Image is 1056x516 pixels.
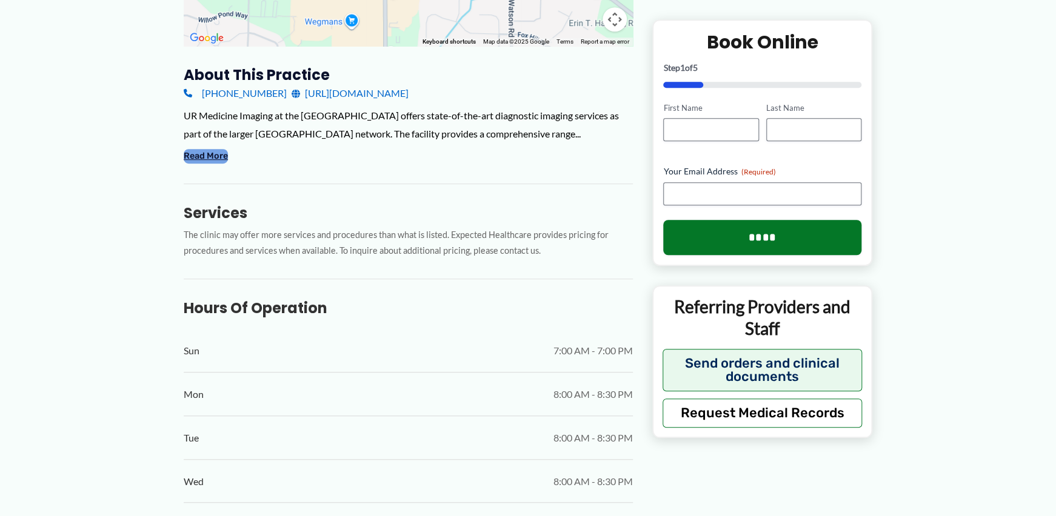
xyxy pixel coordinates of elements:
[184,472,204,491] span: Wed
[663,399,862,428] button: Request Medical Records
[184,149,228,164] button: Read More
[663,64,861,72] p: Step of
[184,299,633,317] h3: Hours of Operation
[187,30,227,46] a: Open this area in Google Maps (opens a new window)
[663,349,862,391] button: Send orders and clinical documents
[553,385,633,403] span: 8:00 AM - 8:30 PM
[663,30,861,54] h2: Book Online
[766,102,861,114] label: Last Name
[187,30,227,46] img: Google
[483,38,549,45] span: Map data ©2025 Google
[680,62,684,73] span: 1
[692,62,697,73] span: 5
[184,227,633,260] p: The clinic may offer more services and procedures than what is listed. Expected Healthcare provid...
[663,296,862,340] p: Referring Providers and Staff
[553,342,633,360] span: 7:00 AM - 7:00 PM
[553,429,633,447] span: 8:00 AM - 8:30 PM
[553,472,633,491] span: 8:00 AM - 8:30 PM
[581,38,629,45] a: Report a map error
[184,385,204,403] span: Mon
[556,38,573,45] a: Terms (opens in new tab)
[184,84,287,102] a: [PHONE_NUMBER]
[603,7,627,31] button: Map camera controls
[184,65,633,84] h3: About this practice
[184,203,633,222] h3: Services
[741,168,775,177] span: (Required)
[184,429,199,447] span: Tue
[663,166,861,178] label: Your Email Address
[292,84,409,102] a: [URL][DOMAIN_NAME]
[184,342,199,360] span: Sun
[663,102,758,114] label: First Name
[423,38,476,46] button: Keyboard shortcuts
[184,107,633,142] div: UR Medicine Imaging at the [GEOGRAPHIC_DATA] offers state-of-the-art diagnostic imaging services ...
